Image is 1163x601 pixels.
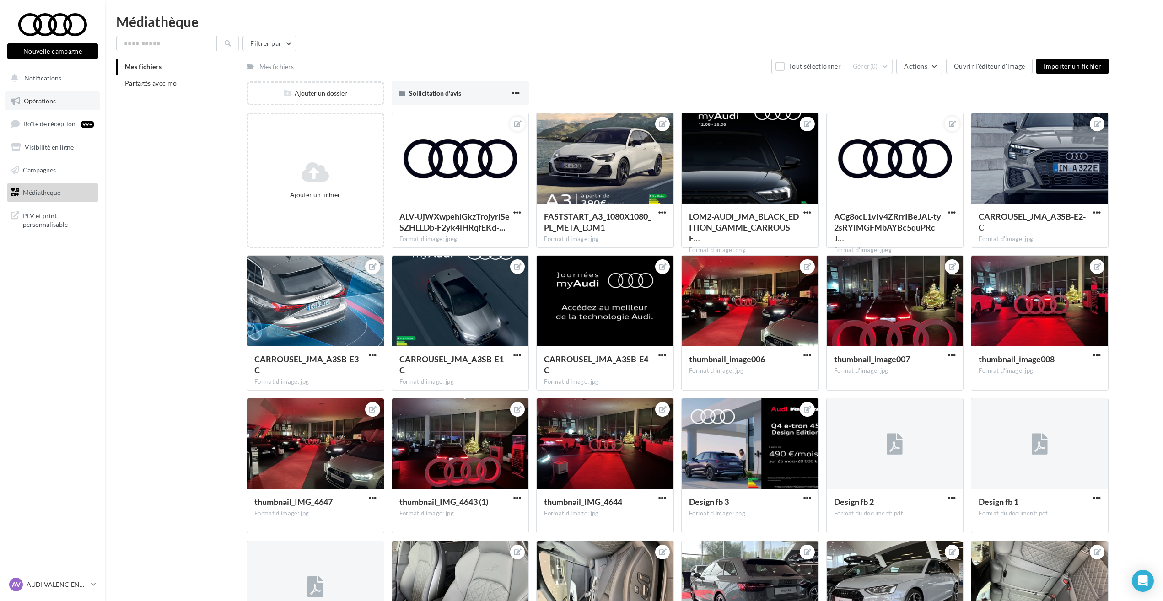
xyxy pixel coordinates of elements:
[544,235,666,243] div: Format d'image: jpg
[979,367,1101,375] div: Format d'image: jpg
[834,367,956,375] div: Format d'image: jpg
[23,166,56,173] span: Campagnes
[544,354,651,375] span: CARROUSEL_JMA_A3SB-E4-C
[896,59,942,74] button: Actions
[254,510,377,518] div: Format d'image: jpg
[23,188,60,196] span: Médiathèque
[1044,62,1101,70] span: Importer un fichier
[399,497,488,507] span: thumbnail_IMG_4643 (1)
[399,354,506,375] span: CARROUSEL_JMA_A3SB-E1-C
[689,211,799,243] span: LOM2-AUDI_JMA_BLACK_EDITION_GAMME_CARROUSEL_1
[845,59,893,74] button: Gérer(0)
[5,206,100,233] a: PLV et print personnalisable
[689,354,765,364] span: thumbnail_image006
[834,354,910,364] span: thumbnail_image007
[252,190,379,199] div: Ajouter un fichier
[12,580,21,589] span: AV
[904,62,927,70] span: Actions
[544,497,622,507] span: thumbnail_IMG_4644
[689,246,811,254] div: Format d'image: png
[5,161,100,180] a: Campagnes
[399,510,522,518] div: Format d'image: jpg
[979,510,1101,518] div: Format du document: pdf
[979,211,1086,232] span: CARROUSEL_JMA_A3SB-E2-C
[544,211,651,232] span: FASTSTART_A3_1080X1080_PL_META_LOM1
[5,69,96,88] button: Notifications
[5,114,100,134] a: Boîte de réception99+
[834,211,941,243] span: ACg8ocL1vIv4ZRrrIBeJAL-ty2sRYIMGFMbAYBc5quPRcJkoD11P_jfR
[242,36,296,51] button: Filtrer par
[24,97,56,105] span: Opérations
[23,120,75,128] span: Boîte de réception
[544,378,666,386] div: Format d'image: jpg
[834,510,956,518] div: Format du document: pdf
[116,15,1152,28] div: Médiathèque
[5,183,100,202] a: Médiathèque
[946,59,1033,74] button: Ouvrir l'éditeur d'image
[409,89,461,97] span: Sollicitation d'avis
[125,79,179,87] span: Partagés avec moi
[689,510,811,518] div: Format d'image: png
[399,235,522,243] div: Format d'image: jpeg
[979,354,1055,364] span: thumbnail_image008
[979,235,1101,243] div: Format d'image: jpg
[689,367,811,375] div: Format d'image: jpg
[248,89,383,98] div: Ajouter un dossier
[24,74,61,82] span: Notifications
[23,209,94,229] span: PLV et print personnalisable
[870,63,878,70] span: (0)
[254,354,361,375] span: CARROUSEL_JMA_A3SB-E3-C
[25,143,74,151] span: Visibilité en ligne
[1036,59,1109,74] button: Importer un fichier
[7,576,98,593] a: AV AUDI VALENCIENNES
[834,246,956,254] div: Format d'image: jpeg
[27,580,87,589] p: AUDI VALENCIENNES
[399,211,510,232] span: ALV-UjWXwpehiGkzTrojyrlSeSZHLLDb-F2yk4lHRqfEKd-39QAJyvrq
[125,63,162,70] span: Mes fichiers
[5,91,100,111] a: Opérations
[834,497,874,507] span: Design fb 2
[5,138,100,157] a: Visibilité en ligne
[689,497,729,507] span: Design fb 3
[399,378,522,386] div: Format d'image: jpg
[7,43,98,59] button: Nouvelle campagne
[771,59,845,74] button: Tout sélectionner
[81,121,94,128] div: 99+
[254,378,377,386] div: Format d'image: jpg
[979,497,1018,507] span: Design fb 1
[544,510,666,518] div: Format d'image: jpg
[254,497,333,507] span: thumbnail_IMG_4647
[1132,570,1154,592] div: Open Intercom Messenger
[259,62,294,71] div: Mes fichiers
